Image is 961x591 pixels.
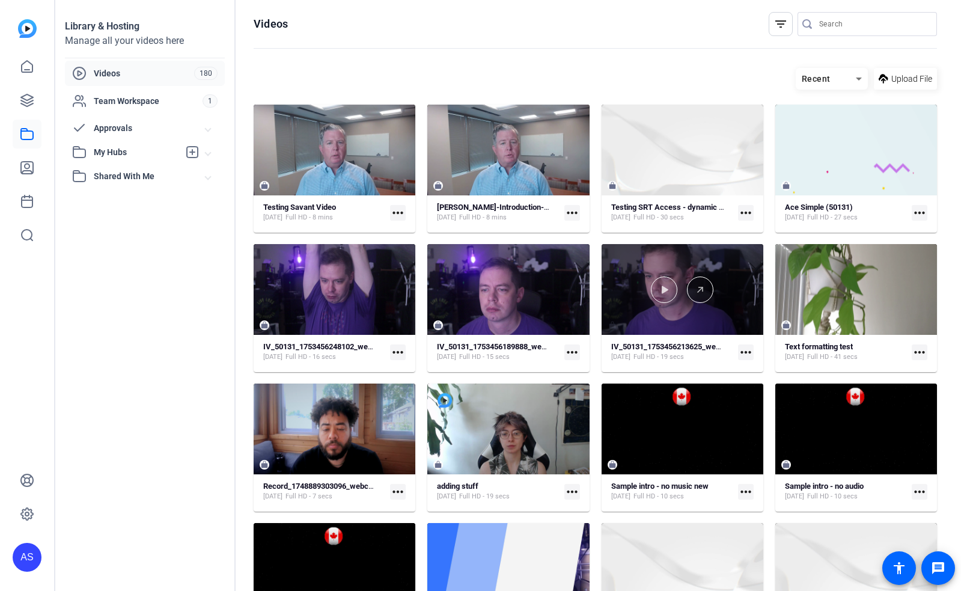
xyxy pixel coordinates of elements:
strong: Record_1748889303096_webcam [263,482,379,491]
mat-icon: more_horiz [390,484,406,500]
span: [DATE] [263,352,282,362]
a: Testing SRT Access - dynamic captions[DATE]Full HD - 30 secs [611,203,733,222]
span: My Hubs [94,146,179,159]
span: Full HD - 7 secs [285,492,332,501]
strong: IV_50131_1753456248102_webcam [263,342,387,351]
mat-icon: more_horiz [390,344,406,360]
mat-icon: more_horiz [912,205,927,221]
span: Full HD - 8 mins [459,213,507,222]
span: [DATE] [785,213,804,222]
mat-expansion-panel-header: Shared With Me [65,164,225,188]
mat-expansion-panel-header: Approvals [65,116,225,140]
a: IV_50131_1753456189888_webcam[DATE]Full HD - 15 secs [437,342,559,362]
span: [DATE] [263,492,282,501]
a: Sample intro - no audio[DATE]Full HD - 10 secs [785,482,907,501]
span: Videos [94,67,194,79]
a: Record_1748889303096_webcam[DATE]Full HD - 7 secs [263,482,385,501]
strong: IV_50131_1753456213625_webcam [611,342,735,351]
strong: [PERSON_NAME]-Introduction-to-Transitioning-Clients-to-Transitioning-Clients-to-New-Advisors-Intr... [437,203,908,212]
span: Full HD - 27 secs [807,213,858,222]
button: Upload File [874,68,937,90]
span: [DATE] [263,213,282,222]
span: Full HD - 19 secs [459,492,510,501]
span: [DATE] [437,352,456,362]
h1: Videos [254,17,288,31]
span: Full HD - 15 secs [459,352,510,362]
a: Testing Savant Video[DATE]Full HD - 8 mins [263,203,385,222]
input: Search [819,17,927,31]
span: [DATE] [611,213,630,222]
span: Recent [802,74,831,84]
span: Full HD - 19 secs [633,352,684,362]
mat-icon: more_horiz [738,205,754,221]
mat-icon: more_horiz [390,205,406,221]
span: Full HD - 30 secs [633,213,684,222]
span: Full HD - 41 secs [807,352,858,362]
span: Full HD - 10 secs [807,492,858,501]
strong: Sample intro - no music new [611,482,709,491]
a: IV_50131_1753456248102_webcam[DATE]Full HD - 16 secs [263,342,385,362]
mat-icon: more_horiz [912,344,927,360]
strong: Testing SRT Access - dynamic captions [611,203,748,212]
strong: Text formatting test [785,342,853,351]
span: [DATE] [437,213,456,222]
mat-icon: accessibility [892,561,906,575]
strong: adding stuff [437,482,478,491]
span: 180 [194,67,218,80]
a: adding stuff[DATE]Full HD - 19 secs [437,482,559,501]
a: [PERSON_NAME]-Introduction-to-Transitioning-Clients-to-Transitioning-Clients-to-New-Advisors-Intr... [437,203,559,222]
span: [DATE] [437,492,456,501]
span: Full HD - 8 mins [285,213,333,222]
span: Team Workspace [94,95,203,107]
span: [DATE] [611,352,630,362]
span: Full HD - 10 secs [633,492,684,501]
a: Text formatting test[DATE]Full HD - 41 secs [785,342,907,362]
span: Approvals [94,122,206,135]
div: Library & Hosting [65,19,225,34]
span: Upload File [891,73,932,85]
span: [DATE] [785,492,804,501]
a: Sample intro - no music new[DATE]Full HD - 10 secs [611,482,733,501]
strong: IV_50131_1753456189888_webcam [437,342,561,351]
mat-icon: message [931,561,945,575]
mat-icon: more_horiz [738,484,754,500]
span: [DATE] [611,492,630,501]
a: IV_50131_1753456213625_webcam[DATE]Full HD - 19 secs [611,342,733,362]
mat-icon: more_horiz [738,344,754,360]
span: 1 [203,94,218,108]
img: blue-gradient.svg [18,19,37,38]
span: Shared With Me [94,170,206,183]
strong: Ace Simple (50131) [785,203,853,212]
a: Ace Simple (50131)[DATE]Full HD - 27 secs [785,203,907,222]
strong: Testing Savant Video [263,203,336,212]
mat-expansion-panel-header: My Hubs [65,140,225,164]
mat-icon: more_horiz [564,344,580,360]
mat-icon: more_horiz [912,484,927,500]
mat-icon: more_horiz [564,205,580,221]
mat-icon: filter_list [773,17,788,31]
strong: Sample intro - no audio [785,482,864,491]
mat-icon: more_horiz [564,484,580,500]
div: AS [13,543,41,572]
div: Manage all your videos here [65,34,225,48]
span: Full HD - 16 secs [285,352,336,362]
span: [DATE] [785,352,804,362]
